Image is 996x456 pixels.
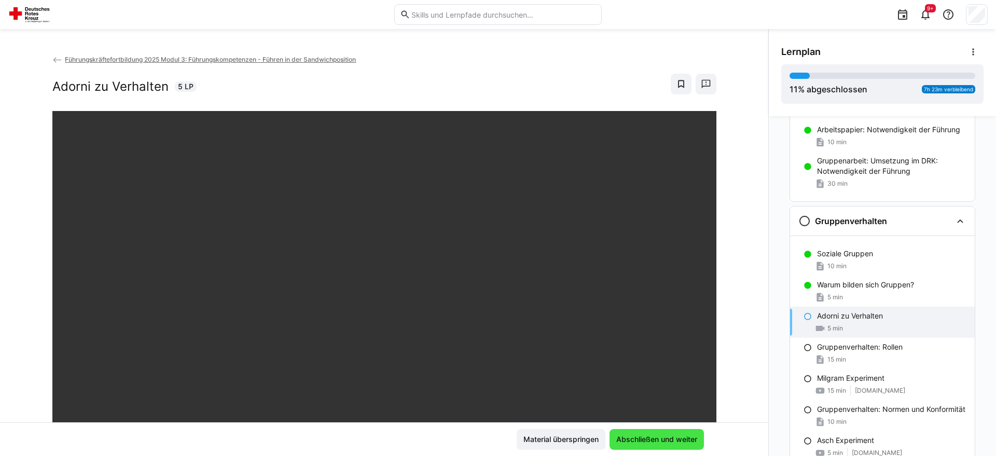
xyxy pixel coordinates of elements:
[827,355,846,364] span: 15 min
[781,46,821,58] span: Lernplan
[827,138,847,146] span: 10 min
[52,56,356,63] a: Führungskräftefortbildung 2025 Modul 3: Führungskompetenzen - Führen in der Sandwichposition
[790,83,867,95] div: % abgeschlossen
[817,125,960,135] p: Arbeitspapier: Notwendigkeit der Führung
[815,216,887,226] h3: Gruppenverhalten
[517,429,605,450] button: Material überspringen
[65,56,356,63] span: Führungskräftefortbildung 2025 Modul 3: Führungskompetenzen - Führen in der Sandwichposition
[817,311,883,321] p: Adorni zu Verhalten
[827,386,846,395] span: 15 min
[410,10,596,19] input: Skills und Lernpfade durchsuchen…
[522,434,600,445] span: Material überspringen
[817,342,903,352] p: Gruppenverhalten: Rollen
[827,324,843,333] span: 5 min
[52,79,169,94] h2: Adorni zu Verhalten
[817,435,874,446] p: Asch Experiment
[615,434,699,445] span: Abschließen und weiter
[855,386,905,395] span: [DOMAIN_NAME]
[817,248,873,259] p: Soziale Gruppen
[924,86,973,92] span: 7h 23m verbleibend
[610,429,704,450] button: Abschließen und weiter
[827,179,848,188] span: 30 min
[927,5,934,11] span: 9+
[827,293,843,301] span: 5 min
[817,404,965,414] p: Gruppenverhalten: Normen und Konformität
[178,81,193,92] span: 5 LP
[817,156,966,176] p: Gruppenarbeit: Umsetzung im DRK: Notwendigkeit der Führung
[827,262,847,270] span: 10 min
[790,84,798,94] span: 11
[827,418,847,426] span: 10 min
[817,373,884,383] p: Milgram Experiment
[817,280,914,290] p: Warum bilden sich Gruppen?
